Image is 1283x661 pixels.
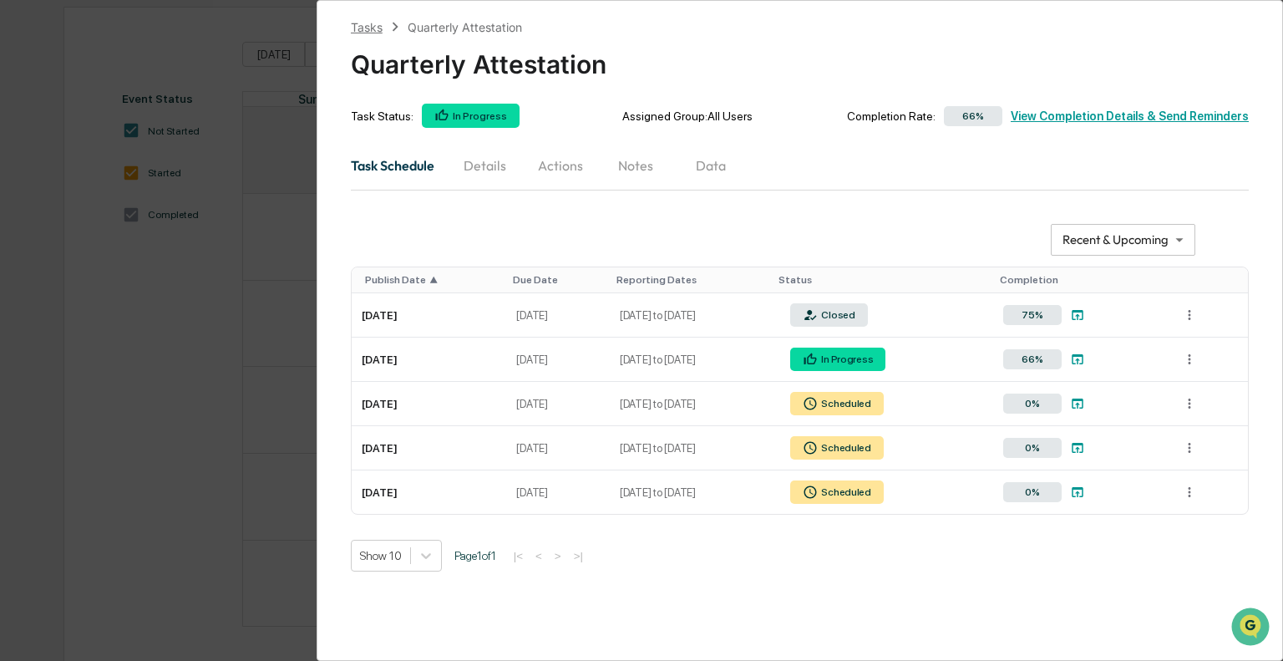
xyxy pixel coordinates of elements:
a: 0% [1003,480,1154,504]
td: [DATE] to [DATE] [610,382,772,426]
a: 🗄️Attestations [114,204,214,234]
div: Scheduled [818,398,871,409]
div: 66% [944,106,1002,126]
div: Toggle SortBy [513,274,603,286]
td: [DATE] [506,293,610,338]
div: Assigned Group: All Users [622,109,753,123]
div: 🖐️ [17,212,30,226]
button: >| [569,549,588,563]
td: [DATE] [506,338,610,382]
a: Powered byPylon [118,282,202,296]
div: Completion Rate: [847,104,1249,128]
span: ▲ [429,274,438,286]
a: 0% [1003,436,1154,460]
td: [DATE] [506,382,610,426]
input: Clear [43,76,276,94]
span: Data Lookup [33,242,105,259]
button: < [530,549,547,563]
div: View Completion Details & Send Reminders [936,104,1249,128]
a: 0% [1003,392,1154,415]
td: [DATE] to [DATE] [610,338,772,382]
td: [DATE] [506,470,610,514]
img: 1746055101610-c473b297-6a78-478c-a979-82029cc54cd1 [17,128,47,158]
button: Notes [598,145,673,186]
span: Pylon [166,283,202,296]
div: Scheduled [818,442,871,454]
div: In Progress [449,110,507,122]
div: Closed [818,309,854,321]
div: Tasks [351,20,383,34]
div: Toggle SortBy [365,274,500,286]
td: [DATE] to [DATE] [610,426,772,470]
td: [DATE] [352,426,506,470]
a: 75% [1003,303,1154,327]
td: [DATE] to [DATE] [610,470,772,514]
div: 0% [1003,394,1062,414]
div: 🗄️ [121,212,134,226]
span: Preclearance [33,211,108,227]
div: In Progress [818,353,873,365]
button: Data [673,145,748,186]
div: Start new chat [57,128,274,145]
div: Task Status: [351,102,529,130]
td: [DATE] [506,426,610,470]
td: [DATE] [352,382,506,426]
div: We're available if you need us! [57,145,211,158]
button: Task Schedule [351,145,448,186]
div: Toggle SortBy [616,274,765,286]
a: 66%View Completion Details & Send Reminders [936,104,1249,128]
span: Attestations [138,211,207,227]
button: Details [448,145,523,186]
td: [DATE] [352,470,506,514]
div: 66% [1003,349,1062,369]
iframe: Open customer support [1230,606,1275,651]
div: Quarterly Attestation [351,36,1249,79]
td: [DATE] [352,338,506,382]
td: [DATE] to [DATE] [610,293,772,338]
div: Toggle SortBy [778,274,986,286]
a: 66% [1003,348,1154,371]
div: 0% [1003,438,1062,458]
a: 🖐️Preclearance [10,204,114,234]
div: 75% [1003,305,1062,325]
button: Start new chat [284,133,304,153]
div: Quarterly Attestation [408,20,522,34]
div: 0% [1003,482,1062,502]
span: Page 1 of 1 [454,549,496,562]
div: secondary tabs example [351,145,1249,186]
div: Scheduled [818,486,871,498]
div: Recent & Upcoming [1051,224,1195,256]
div: Toggle SortBy [1000,274,1158,286]
a: 🔎Data Lookup [10,236,112,266]
button: Actions [523,145,598,186]
div: Toggle SortBy [1178,274,1241,286]
td: [DATE] [352,293,506,338]
button: > [550,549,566,563]
div: 🔎 [17,244,30,257]
button: |< [509,549,528,563]
p: How can we help? [17,35,304,62]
